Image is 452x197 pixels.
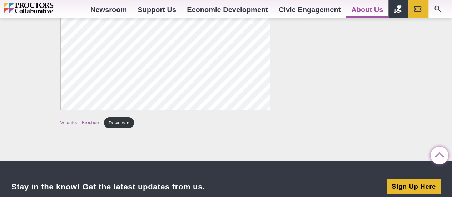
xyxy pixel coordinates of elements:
a: Volunteer-Brochure [60,120,101,125]
a: Back to Top [431,147,445,161]
a: Download [104,117,134,128]
a: Sign Up Here [387,179,441,194]
div: Stay in the know! Get the latest updates from us. [11,182,205,192]
img: Proctors logo [4,3,84,13]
